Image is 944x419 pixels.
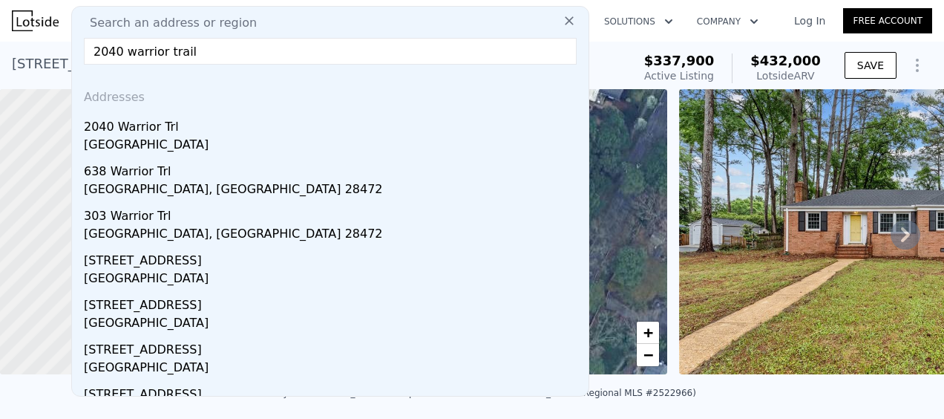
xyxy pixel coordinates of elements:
[78,14,257,32] span: Search an address or region
[643,323,653,342] span: +
[84,246,583,270] div: [STREET_ADDRESS]
[843,8,932,33] a: Free Account
[84,225,583,246] div: [GEOGRAPHIC_DATA], [GEOGRAPHIC_DATA] 28472
[644,53,715,68] span: $337,900
[845,52,897,79] button: SAVE
[750,68,821,83] div: Lotside ARV
[12,53,366,74] div: [STREET_ADDRESS] , [GEOGRAPHIC_DATA] , VA 23225
[84,380,583,403] div: [STREET_ADDRESS]
[84,359,583,380] div: [GEOGRAPHIC_DATA]
[637,344,659,366] a: Zoom out
[84,314,583,335] div: [GEOGRAPHIC_DATA]
[750,53,821,68] span: $432,000
[84,290,583,314] div: [STREET_ADDRESS]
[84,201,583,225] div: 303 Warrior Trl
[84,38,577,65] input: Enter an address, city, region, neighborhood or zip code
[84,136,583,157] div: [GEOGRAPHIC_DATA]
[84,112,583,136] div: 2040 Warrior Trl
[84,335,583,359] div: [STREET_ADDRESS]
[685,8,770,35] button: Company
[902,51,932,80] button: Show Options
[84,181,583,201] div: [GEOGRAPHIC_DATA], [GEOGRAPHIC_DATA] 28472
[78,77,583,112] div: Addresses
[84,157,583,181] div: 638 Warrior Trl
[643,345,653,364] span: −
[776,13,843,28] a: Log In
[637,322,659,344] a: Zoom in
[84,270,583,290] div: [GEOGRAPHIC_DATA]
[644,70,714,82] span: Active Listing
[592,8,685,35] button: Solutions
[12,10,59,31] img: Lotside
